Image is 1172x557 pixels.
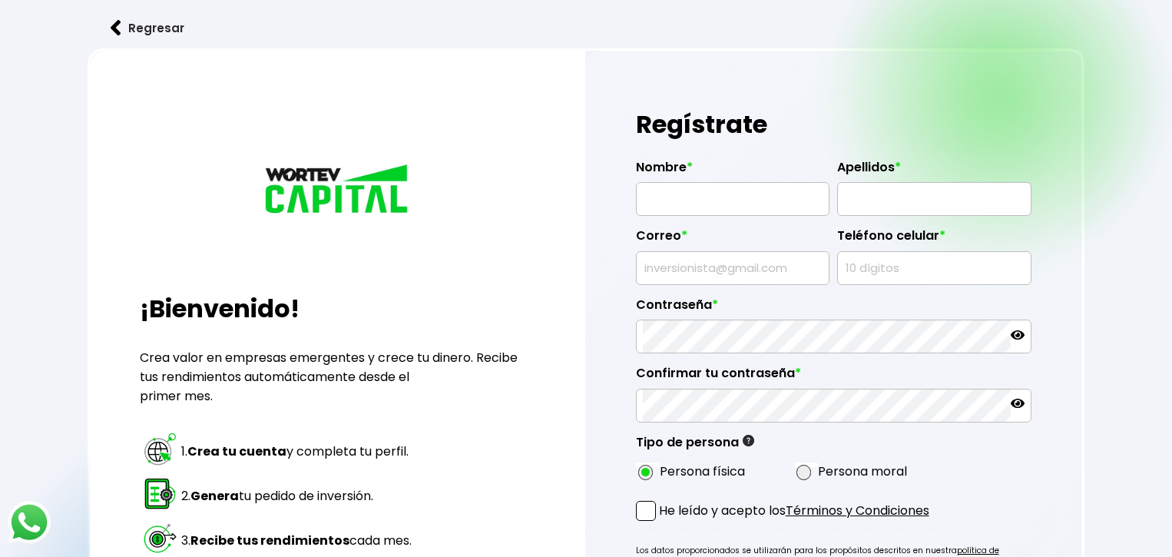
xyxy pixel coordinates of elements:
[8,501,51,544] img: logos_whatsapp-icon.242b2217.svg
[643,252,823,284] input: inversionista@gmail.com
[837,160,1031,183] label: Apellidos
[88,8,207,48] button: Regresar
[837,228,1031,251] label: Teléfono celular
[659,501,929,520] p: He leído y acepto los
[636,228,830,251] label: Correo
[660,462,745,481] label: Persona física
[180,430,412,473] td: 1. y completa tu perfil.
[636,366,1031,389] label: Confirmar tu contraseña
[180,475,412,518] td: 2. tu pedido de inversión.
[636,101,1031,148] h1: Regístrate
[743,435,754,446] img: gfR76cHglkPwleuBLjWdxeZVvX9Wp6JBDmjRYY8JYDQn16A2ICN00zLTgIroGa6qie5tIuWH7V3AapTKqzv+oMZsGfMUqL5JM...
[190,532,349,549] strong: Recibe tus rendimientos
[636,160,830,183] label: Nombre
[786,502,929,519] a: Términos y Condiciones
[111,20,121,36] img: flecha izquierda
[187,443,286,460] strong: Crea tu cuenta
[190,487,239,505] strong: Genera
[636,297,1031,320] label: Contraseña
[818,462,907,481] label: Persona moral
[844,252,1025,284] input: 10 dígitos
[140,348,535,406] p: Crea valor en empresas emergentes y crece tu dinero. Recibe tus rendimientos automáticamente desd...
[636,435,754,458] label: Tipo de persona
[261,162,415,219] img: logo_wortev_capital
[142,476,178,512] img: paso 2
[142,520,178,556] img: paso 3
[140,290,535,327] h2: ¡Bienvenido!
[142,431,178,467] img: paso 1
[88,8,1084,48] a: flecha izquierdaRegresar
